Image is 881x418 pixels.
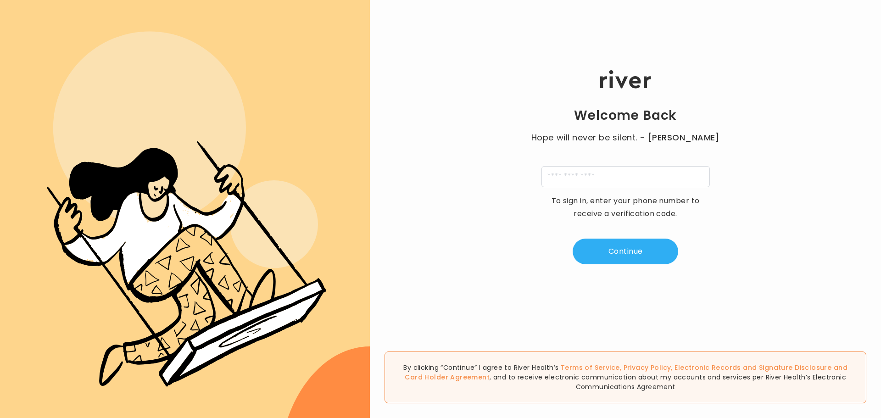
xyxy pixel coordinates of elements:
[405,363,848,382] span: , , and
[675,363,831,372] a: Electronic Records and Signature Disclosure
[573,239,678,264] button: Continue
[385,351,866,403] div: By clicking “Continue” I agree to River Health’s
[405,373,490,382] a: Card Holder Agreement
[574,107,677,124] h1: Welcome Back
[522,131,729,144] p: Hope will never be silent.
[561,363,620,372] a: Terms of Service
[545,195,706,220] p: To sign in, enter your phone number to receive a verification code.
[640,131,719,144] span: - [PERSON_NAME]
[624,363,671,372] a: Privacy Policy
[490,373,846,391] span: , and to receive electronic communication about my accounts and services per River Health’s Elect...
